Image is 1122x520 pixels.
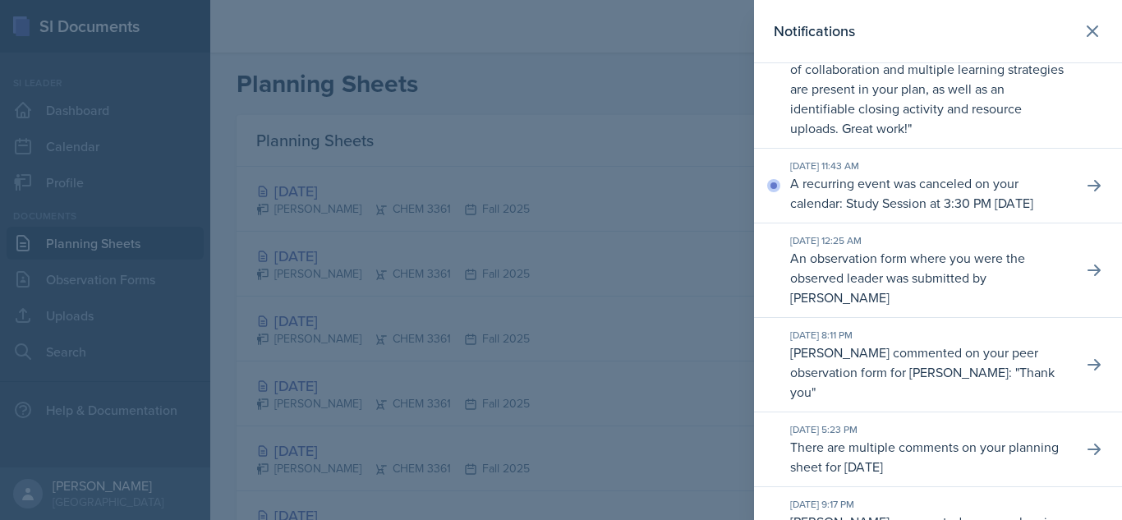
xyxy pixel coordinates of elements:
p: There are multiple comments on your planning sheet for [DATE] [790,437,1069,476]
div: [DATE] 9:17 PM [790,497,1069,512]
div: [DATE] 5:23 PM [790,422,1069,437]
div: [DATE] 11:43 AM [790,159,1069,173]
div: [DATE] 12:25 AM [790,233,1069,248]
p: [PERSON_NAME] commented on your peer observation form for [PERSON_NAME]: " " [790,343,1069,402]
p: A recurring event was canceled on your calendar: Study Session at 3:30 PM [DATE] [790,173,1069,213]
p: An observation form where you were the observed leader was submitted by [PERSON_NAME] [790,248,1069,307]
h2: Notifications [774,20,855,43]
div: [DATE] 8:11 PM [790,328,1069,343]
